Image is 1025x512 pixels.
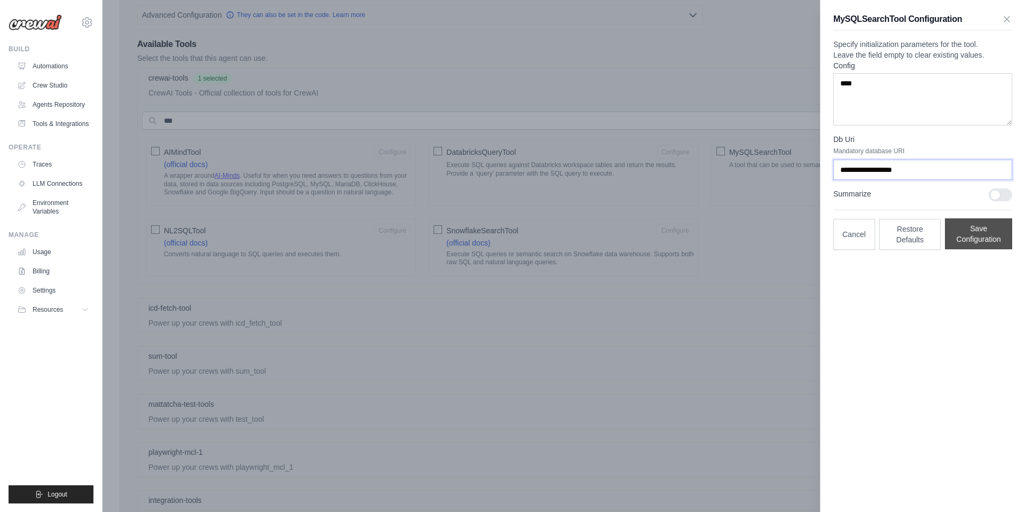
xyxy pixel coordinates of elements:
p: Specify initialization parameters for the tool. Leave the field empty to clear existing values. [833,39,1012,60]
label: Config [833,60,1012,71]
h3: MySQLSearchTool Configuration [833,13,962,26]
span: Logout [48,490,67,499]
button: Cancel [833,219,875,250]
img: Logo [9,14,62,30]
a: Automations [13,58,93,75]
a: Traces [13,156,93,173]
a: Usage [13,243,93,261]
button: Logout [9,485,93,503]
button: Restore Defaults [879,219,941,250]
a: Settings [13,282,93,299]
p: Mandatory database URI [833,147,1012,155]
a: LLM Connections [13,175,93,192]
span: Resources [33,305,63,314]
a: Agents Repository [13,96,93,113]
div: Build [9,45,93,53]
button: Save Configuration [945,218,1012,249]
div: Manage [9,231,93,239]
a: Environment Variables [13,194,93,220]
a: Crew Studio [13,77,93,94]
button: Resources [13,301,93,318]
a: Tools & Integrations [13,115,93,132]
a: Billing [13,263,93,280]
label: Summarize [833,188,980,199]
div: Operate [9,143,93,152]
label: Db Uri [833,134,1012,145]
